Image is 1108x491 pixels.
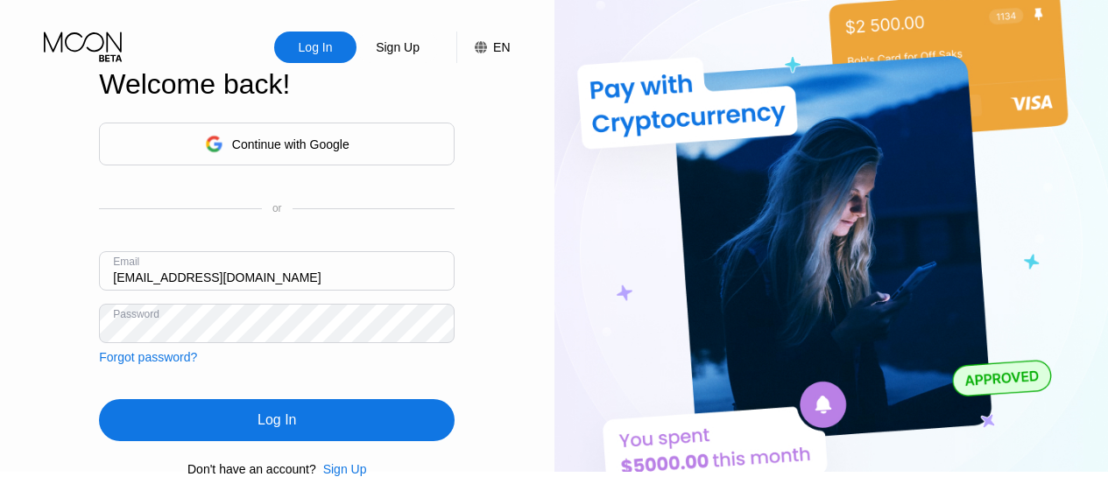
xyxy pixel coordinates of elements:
[113,256,139,268] div: Email
[493,40,510,54] div: EN
[374,39,421,56] div: Sign Up
[258,411,296,429] div: Log In
[274,32,356,63] div: Log In
[99,350,197,364] div: Forgot password?
[99,68,455,101] div: Welcome back!
[323,462,367,476] div: Sign Up
[316,462,367,476] div: Sign Up
[272,202,282,214] div: or
[297,39,335,56] div: Log In
[99,123,455,165] div: Continue with Google
[113,308,159,320] div: Password
[232,137,349,151] div: Continue with Google
[99,399,455,441] div: Log In
[456,32,510,63] div: EN
[187,462,316,476] div: Don't have an account?
[356,32,439,63] div: Sign Up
